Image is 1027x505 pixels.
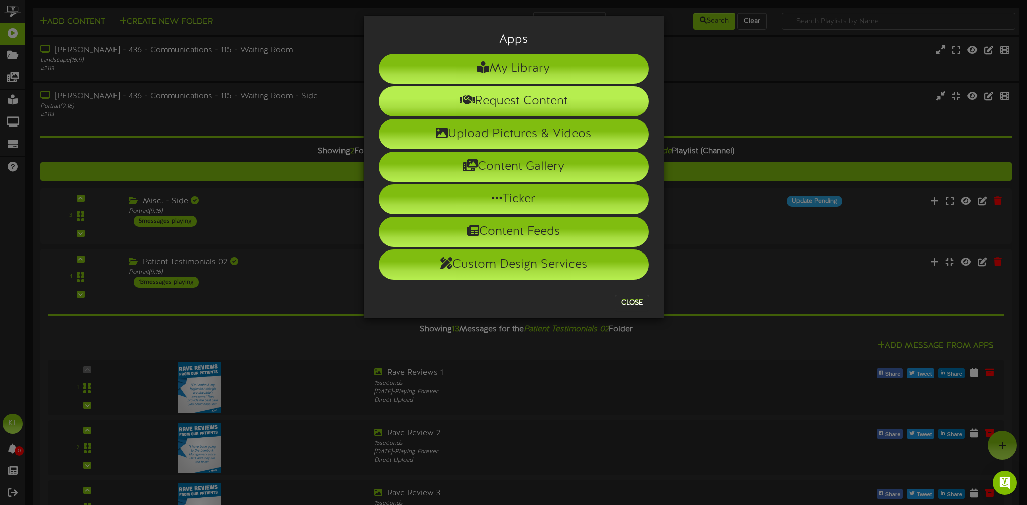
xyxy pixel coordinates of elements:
button: Close [615,295,649,311]
li: Ticker [379,184,649,214]
li: Content Feeds [379,217,649,247]
li: Content Gallery [379,152,649,182]
div: Open Intercom Messenger [993,471,1017,495]
li: My Library [379,54,649,84]
li: Custom Design Services [379,249,649,280]
li: Upload Pictures & Videos [379,119,649,149]
li: Request Content [379,86,649,116]
h3: Apps [379,33,649,46]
